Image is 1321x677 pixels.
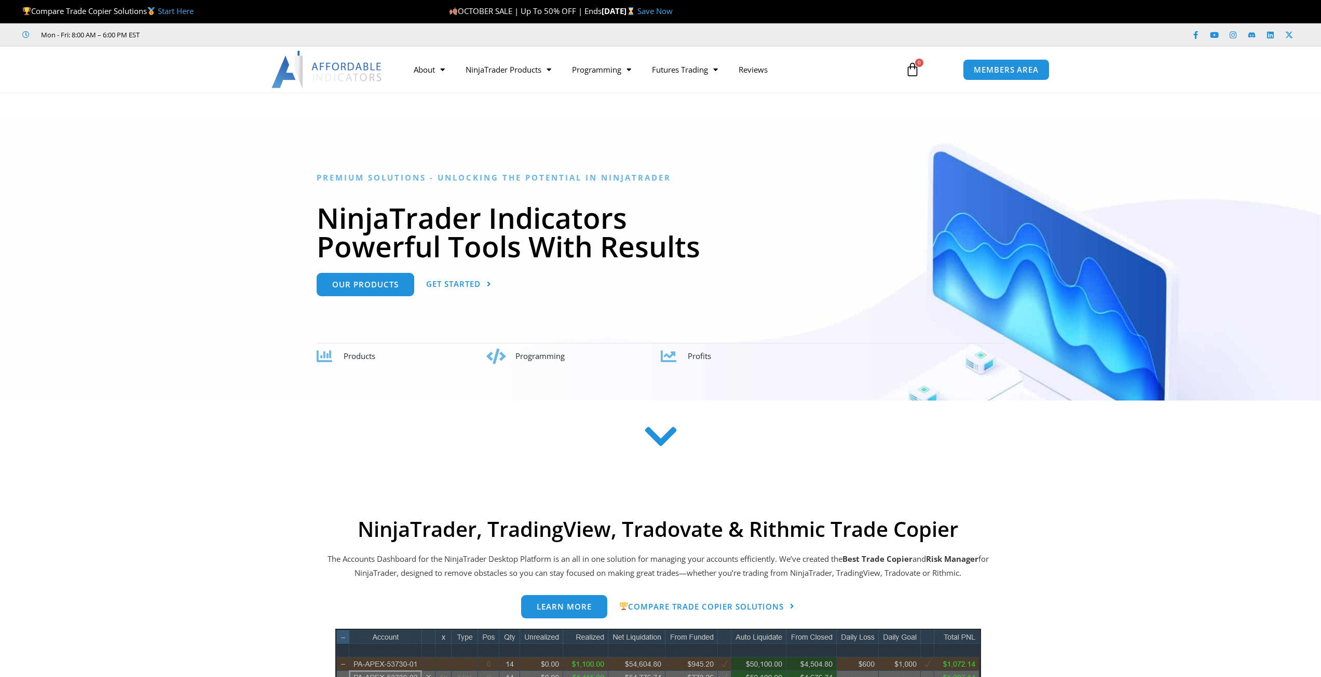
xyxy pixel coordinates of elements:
[271,51,383,88] img: LogoAI | Affordable Indicators – NinjaTrader
[642,58,728,81] a: Futures Trading
[450,7,457,15] img: 🍂
[688,351,711,361] span: Profits
[915,59,923,67] span: 0
[403,58,893,81] nav: Menu
[728,58,778,81] a: Reviews
[426,280,481,288] span: Get Started
[842,554,913,564] b: Best Trade Copier
[326,517,990,542] h2: NinjaTrader, TradingView, Tradovate & Rithmic Trade Copier
[332,281,399,288] span: Our Products
[890,54,935,85] a: 0
[154,30,310,40] iframe: Customer reviews powered by Trustpilot
[455,58,562,81] a: NinjaTrader Products
[602,6,637,16] strong: [DATE]
[158,6,194,16] a: Start Here
[317,203,1004,260] h1: NinjaTrader Indicators Powerful Tools With Results
[963,59,1050,80] a: MEMBERS AREA
[403,58,455,81] a: About
[317,173,1004,183] h6: Premium Solutions - Unlocking the Potential in NinjaTrader
[619,595,795,619] a: 🏆Compare Trade Copier Solutions
[326,552,990,581] p: The Accounts Dashboard for the NinjaTrader Desktop Platform is an all in one solution for managin...
[317,273,414,296] a: Our Products
[22,6,194,16] span: Compare Trade Copier Solutions
[637,6,673,16] a: Save Now
[619,602,784,611] span: Compare Trade Copier Solutions
[974,66,1039,74] span: MEMBERS AREA
[426,273,492,296] a: Get Started
[521,595,607,618] a: Learn more
[147,7,155,15] img: 🥇
[344,351,375,361] span: Products
[562,58,642,81] a: Programming
[38,29,140,41] span: Mon - Fri: 8:00 AM – 6:00 PM EST
[23,7,31,15] img: 🏆
[515,351,565,361] span: Programming
[537,603,592,611] span: Learn more
[926,554,978,564] strong: Risk Manager
[627,7,635,15] img: ⌛
[449,6,602,16] span: OCTOBER SALE | Up To 50% OFF | Ends
[620,602,628,610] img: 🏆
